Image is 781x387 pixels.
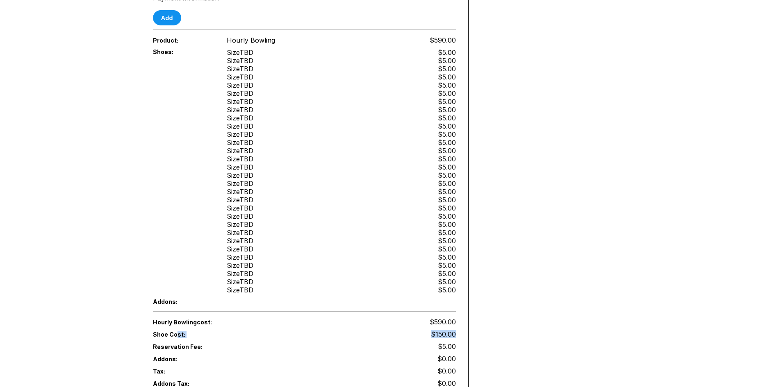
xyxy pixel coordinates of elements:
[430,36,456,44] span: $590.00
[227,204,253,212] div: Size TBD
[227,253,253,261] div: Size TBD
[227,138,253,147] div: Size TBD
[438,48,456,57] div: $5.00
[227,36,275,44] span: Hourly Bowling
[227,286,253,294] div: Size TBD
[438,342,456,351] span: $5.00
[438,97,456,106] div: $5.00
[227,147,253,155] div: Size TBD
[227,278,253,286] div: Size TBD
[438,147,456,155] div: $5.00
[438,212,456,220] div: $5.00
[227,229,253,237] div: Size TBD
[438,138,456,147] div: $5.00
[438,163,456,171] div: $5.00
[227,130,253,138] div: Size TBD
[227,237,253,245] div: Size TBD
[438,73,456,81] div: $5.00
[153,368,214,375] span: Tax:
[153,298,214,305] span: Addons:
[438,57,456,65] div: $5.00
[153,37,214,44] span: Product:
[227,179,253,188] div: Size TBD
[227,122,253,130] div: Size TBD
[153,319,305,326] span: Hourly Bowling cost:
[227,269,253,278] div: Size TBD
[438,237,456,245] div: $5.00
[227,163,253,171] div: Size TBD
[438,155,456,163] div: $5.00
[438,286,456,294] div: $5.00
[227,171,253,179] div: Size TBD
[153,48,214,55] span: Shoes:
[227,245,253,253] div: Size TBD
[227,65,253,73] div: Size TBD
[430,318,456,326] span: $590.00
[438,114,456,122] div: $5.00
[438,220,456,229] div: $5.00
[438,65,456,73] div: $5.00
[227,89,253,97] div: Size TBD
[227,155,253,163] div: Size TBD
[431,330,456,338] span: $150.00
[438,130,456,138] div: $5.00
[227,73,253,81] div: Size TBD
[438,261,456,269] div: $5.00
[227,188,253,196] div: Size TBD
[227,106,253,114] div: Size TBD
[153,10,181,25] button: Add
[438,179,456,188] div: $5.00
[438,245,456,253] div: $5.00
[227,114,253,122] div: Size TBD
[438,106,456,114] div: $5.00
[438,278,456,286] div: $5.00
[438,122,456,130] div: $5.00
[437,367,456,375] span: $0.00
[153,331,214,338] span: Shoe Cost:
[438,229,456,237] div: $5.00
[227,97,253,106] div: Size TBD
[227,261,253,269] div: Size TBD
[227,57,253,65] div: Size TBD
[227,212,253,220] div: Size TBD
[153,355,214,362] span: Addons:
[438,204,456,212] div: $5.00
[438,253,456,261] div: $5.00
[438,81,456,89] div: $5.00
[227,81,253,89] div: Size TBD
[227,196,253,204] div: Size TBD
[437,355,456,363] span: $0.00
[153,380,214,387] span: Addons Tax:
[438,89,456,97] div: $5.00
[438,196,456,204] div: $5.00
[438,269,456,278] div: $5.00
[438,171,456,179] div: $5.00
[438,188,456,196] div: $5.00
[227,48,253,57] div: Size TBD
[227,220,253,229] div: Size TBD
[153,343,305,350] span: Reservation Fee:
